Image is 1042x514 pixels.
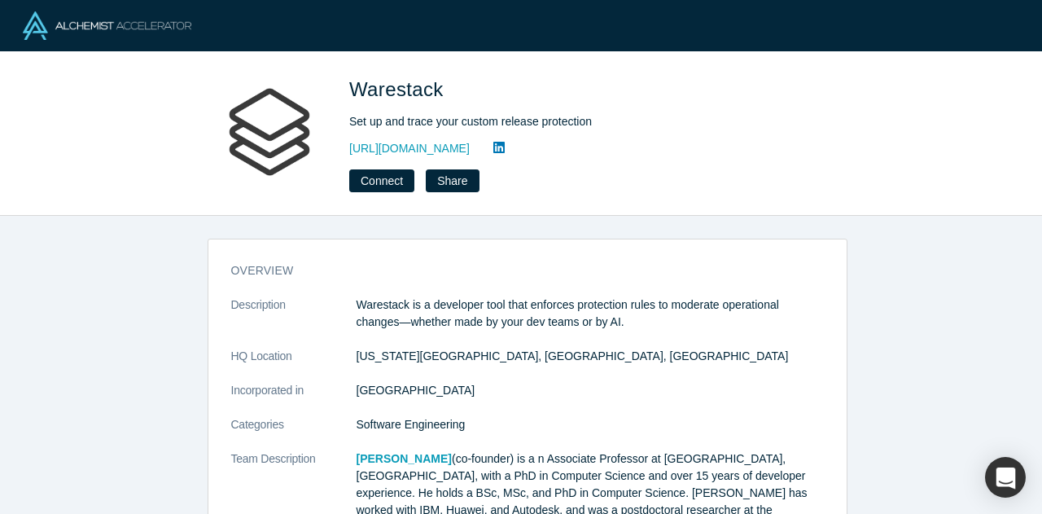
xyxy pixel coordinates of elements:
[349,140,470,157] a: [URL][DOMAIN_NAME]
[349,169,414,192] button: Connect
[357,348,824,365] dd: [US_STATE][GEOGRAPHIC_DATA], [GEOGRAPHIC_DATA], [GEOGRAPHIC_DATA]
[212,75,326,189] img: Warestack's Logo
[426,169,479,192] button: Share
[357,382,824,399] dd: [GEOGRAPHIC_DATA]
[231,382,357,416] dt: Incorporated in
[349,78,449,100] span: Warestack
[349,113,805,130] div: Set up and trace your custom release protection
[357,418,466,431] span: Software Engineering
[231,348,357,382] dt: HQ Location
[231,416,357,450] dt: Categories
[231,262,801,279] h3: overview
[23,11,191,40] img: Alchemist Logo
[231,297,357,348] dt: Description
[357,297,824,331] p: Warestack is a developer tool that enforces protection rules to moderate operational changes—whet...
[357,452,452,465] a: [PERSON_NAME]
